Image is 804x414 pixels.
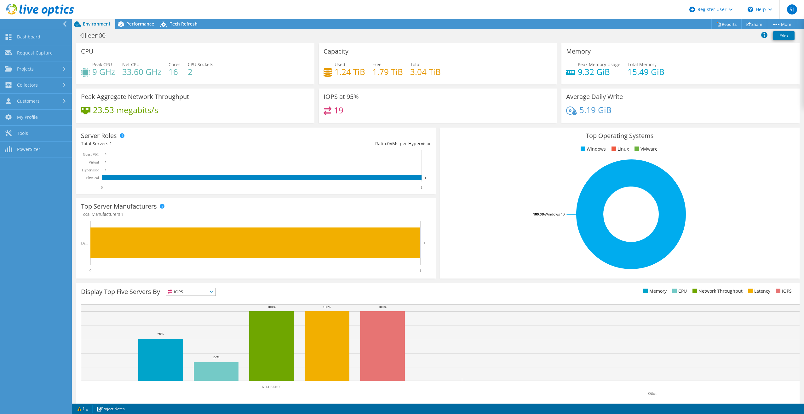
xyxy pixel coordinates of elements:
text: Physical [86,176,99,180]
h3: Memory [566,48,591,55]
h3: Peak Aggregate Network Throughput [81,93,189,100]
a: Share [741,19,767,29]
h1: Killeen00 [77,32,115,39]
li: Windows [579,146,606,152]
span: Environment [83,21,111,27]
text: 0 [105,153,106,156]
span: 1 [121,211,124,217]
h4: 3.04 TiB [410,68,441,75]
span: Tech Refresh [170,21,198,27]
text: 0 [89,268,91,273]
h4: 1.79 TiB [372,68,403,75]
tspan: Windows 10 [545,212,565,216]
h3: Server Roles [81,132,117,139]
text: 0 [101,185,103,190]
h4: 5.19 GiB [579,106,612,113]
text: 100% [323,305,331,309]
text: Guest VM [83,152,99,157]
span: Cores [169,61,181,67]
h3: CPU [81,48,94,55]
h4: 9.32 GiB [578,68,620,75]
text: Dell [81,241,88,245]
text: 60% [158,332,164,336]
div: Total Servers: [81,140,256,147]
h3: IOPS at 95% [324,93,359,100]
span: Peak CPU [92,61,112,67]
text: 1 [421,185,422,190]
text: Virtual [89,160,99,164]
text: 1 [419,268,421,273]
text: 27% [213,355,219,359]
span: Free [372,61,382,67]
h4: 33.60 GHz [122,68,161,75]
span: Net CPU [122,61,140,67]
span: Performance [126,21,154,27]
text: Hypervisor [82,168,99,172]
svg: \n [748,7,753,12]
a: Reports [711,19,742,29]
h4: 2 [188,68,213,75]
h3: Top Server Manufacturers [81,203,157,210]
tspan: 100.0% [533,212,545,216]
li: CPU [671,288,687,295]
h4: Total Manufacturers: [81,211,431,218]
li: Network Throughput [691,288,743,295]
text: 1 [425,176,426,180]
li: Memory [642,288,667,295]
a: Project Notes [92,405,129,413]
text: 1 [423,241,425,245]
li: Latency [747,288,770,295]
span: 1 [110,141,112,147]
div: Ratio: VMs per Hypervisor [256,140,431,147]
h4: 1.24 TiB [335,68,365,75]
a: 1 [73,405,93,413]
text: 0 [105,161,106,164]
h4: 23.53 megabits/s [93,106,158,113]
li: VMware [633,146,658,152]
h3: Average Daily Write [566,93,623,100]
text: Other [648,391,657,396]
text: 100% [378,305,387,309]
li: IOPS [774,288,792,295]
a: More [767,19,796,29]
span: SJ [787,4,797,14]
span: Peak Memory Usage [578,61,620,67]
span: Total [410,61,421,67]
h4: 9 GHz [92,68,115,75]
li: Linux [610,146,629,152]
h3: Capacity [324,48,348,55]
text: KILLEEN00 [262,385,282,389]
h4: 15.49 GiB [628,68,664,75]
h4: 19 [334,107,343,114]
a: Print [773,31,795,40]
h3: Top Operating Systems [445,132,795,139]
span: 0 [387,141,390,147]
h4: 16 [169,68,181,75]
span: CPU Sockets [188,61,213,67]
text: 0 [105,169,106,172]
span: IOPS [166,288,215,296]
span: Used [335,61,345,67]
text: 100% [267,305,276,309]
span: Total Memory [628,61,657,67]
